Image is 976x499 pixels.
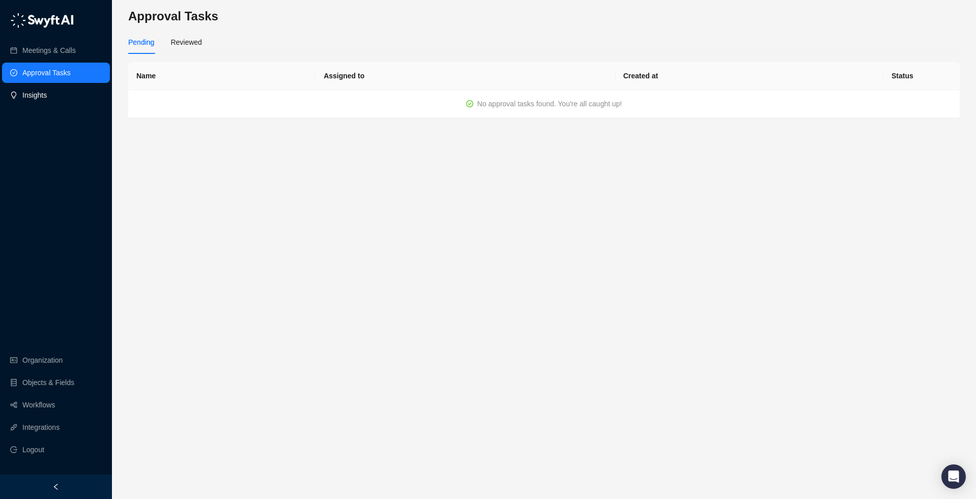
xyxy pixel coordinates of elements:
[883,62,960,90] th: Status
[10,13,74,28] img: logo-05li4sbe.png
[22,395,55,415] a: Workflows
[128,62,315,90] th: Name
[170,37,202,48] div: Reviewed
[315,62,615,90] th: Assigned to
[22,417,60,437] a: Integrations
[22,63,71,83] a: Approval Tasks
[22,350,63,370] a: Organization
[22,439,44,460] span: Logout
[128,8,960,24] h3: Approval Tasks
[22,372,74,393] a: Objects & Fields
[615,62,883,90] th: Created at
[128,37,154,48] div: Pending
[941,464,966,489] div: Open Intercom Messenger
[22,40,76,61] a: Meetings & Calls
[22,85,47,105] a: Insights
[52,483,60,490] span: left
[10,446,17,453] span: logout
[477,100,622,108] span: No approval tasks found. You're all caught up!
